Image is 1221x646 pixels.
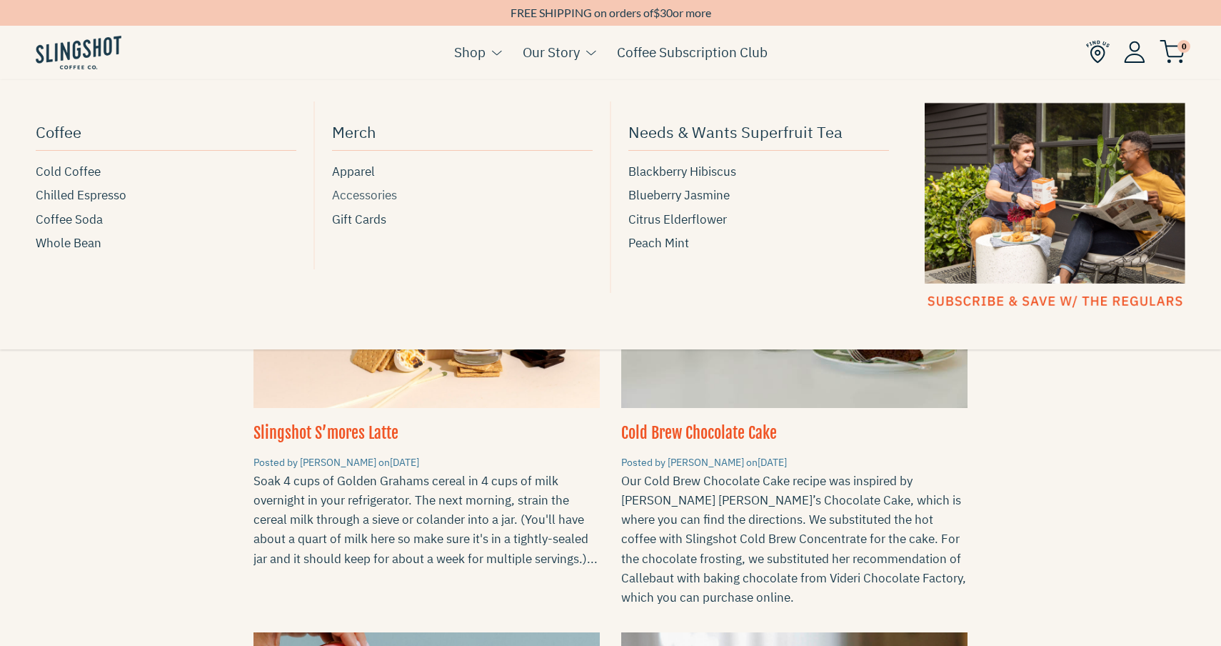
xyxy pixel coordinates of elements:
[36,210,103,229] span: Coffee Soda
[1086,40,1110,64] img: Find Us
[1160,44,1185,61] a: 0
[621,456,787,469] small: Posted by [PERSON_NAME] on
[758,456,787,469] time: [DATE]
[1124,41,1145,63] img: Account
[1177,40,1190,53] span: 0
[718,492,910,508] span: [PERSON_NAME]’s Chocolate Cake
[621,423,777,442] a: Cold Brew Chocolate Cake
[390,456,419,469] time: [DATE]
[332,210,386,229] span: Gift Cards
[36,186,126,205] span: Chilled Espresso
[253,456,419,469] small: Posted by [PERSON_NAME] on
[332,116,593,151] a: Merch
[332,210,593,229] a: Gift Cards
[36,234,101,253] span: Whole Bean
[332,162,375,182] span: Apparel
[653,6,660,19] span: $
[36,116,296,151] a: Coffee
[253,472,600,569] a: Soak 4 cups of Golden Grahams cereal in 4 cups of milk overnight in your refrigerator.⁠ The next ...
[523,41,580,63] a: Our Story
[628,234,689,253] span: Peach Mint
[36,119,81,144] span: Coffee
[628,116,889,151] a: Needs & Wants Superfruit Tea
[1160,40,1185,64] img: cart
[621,472,968,607] a: Our Cold Brew Chocolate Cake recipe was inspired by [PERSON_NAME][PERSON_NAME]’s Chocolate Cake, ...
[36,162,101,182] span: Cold Coffee
[332,119,376,144] span: Merch
[628,186,730,205] span: Blueberry Jasmine
[332,186,593,205] a: Accessories
[332,162,593,182] a: Apparel
[621,473,913,508] span: Our Cold Brew Chocolate Cake recipe was inspired by [PERSON_NAME]
[36,210,296,229] a: Coffee Soda
[628,210,889,229] a: Citrus Elderflower
[628,162,736,182] span: Blackberry Hibiscus
[628,186,889,205] a: Blueberry Jasmine
[628,234,889,253] a: Peach Mint
[36,234,296,253] a: Whole Bean
[628,119,843,144] span: Needs & Wants Superfruit Tea
[253,423,398,442] a: Slingshot S’mores Latte
[454,41,486,63] a: Shop
[660,6,673,19] span: 30
[628,210,727,229] span: Citrus Elderflower
[332,186,397,205] span: Accessories
[36,186,296,205] a: Chilled Espresso
[628,162,889,182] a: Blackberry Hibiscus
[36,162,296,182] a: Cold Coffee
[617,41,768,63] a: Coffee Subscription Club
